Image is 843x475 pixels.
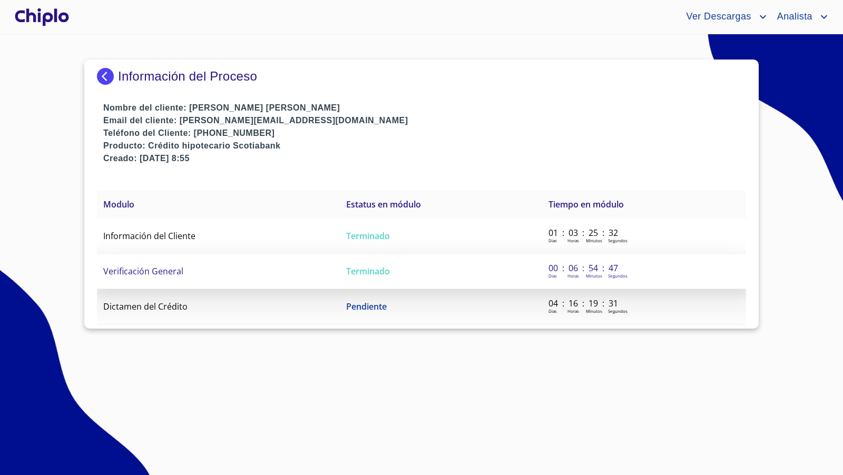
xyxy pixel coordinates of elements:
button: account of current user [769,8,830,25]
p: Dias [548,273,557,279]
span: Estatus en módulo [346,199,421,210]
p: Producto: Crédito hipotecario Scotiabank [103,140,746,152]
div: Información del Proceso [97,68,746,85]
span: Terminado [346,230,390,242]
p: Segundos [608,273,628,279]
p: Email del cliente: [PERSON_NAME][EMAIL_ADDRESS][DOMAIN_NAME] [103,114,746,127]
p: Nombre del cliente: [PERSON_NAME] [PERSON_NAME] [103,102,746,114]
p: Segundos [608,308,628,314]
p: Minutos [586,273,602,279]
p: Horas [567,237,579,243]
p: Teléfono del Cliente: [PHONE_NUMBER] [103,127,746,140]
p: 01 : 03 : 25 : 32 [548,227,620,239]
p: Dias [548,237,557,243]
p: 00 : 06 : 54 : 47 [548,262,620,274]
p: Información del Proceso [118,69,257,84]
p: Minutos [586,308,602,314]
span: Dictamen del Crédito [103,301,188,312]
img: Docupass spot blue [97,68,118,85]
span: Modulo [103,199,134,210]
span: Verificación General [103,265,183,277]
p: 04 : 16 : 19 : 31 [548,298,620,309]
span: Información del Cliente [103,230,195,242]
p: Creado: [DATE] 8:55 [103,152,746,165]
p: Segundos [608,237,628,243]
button: account of current user [678,8,769,25]
span: Tiempo en módulo [548,199,624,210]
p: Horas [567,308,579,314]
span: Terminado [346,265,390,277]
p: Dias [548,308,557,314]
p: Minutos [586,237,602,243]
span: Ver Descargas [678,8,756,25]
span: Analista [769,8,818,25]
p: Horas [567,273,579,279]
span: Pendiente [346,301,387,312]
